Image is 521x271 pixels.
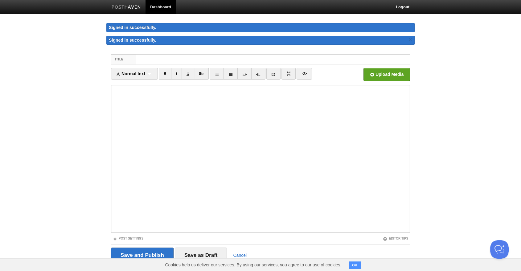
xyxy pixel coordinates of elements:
[171,68,182,80] a: I
[116,71,145,76] span: Normal text
[349,261,361,269] button: OK
[297,68,312,80] a: </>
[112,5,141,10] img: Posthaven-bar
[286,72,291,76] img: pagebreak-icon.png
[182,68,194,80] a: U
[113,237,143,240] a: Post Settings
[175,248,227,263] input: Save as Draft
[408,36,413,43] a: ×
[106,23,415,32] div: Signed in successfully.
[199,72,204,76] del: Str
[111,55,136,64] label: Title
[159,68,171,80] a: B
[383,237,408,240] a: Editor Tips
[159,259,347,271] span: Cookies help us deliver our services. By using our services, you agree to our use of cookies.
[233,253,247,258] a: Cancel
[109,38,156,43] span: Signed in successfully.
[490,240,509,259] iframe: Help Scout Beacon - Open
[111,248,174,263] input: Save and Publish
[194,68,209,80] a: Str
